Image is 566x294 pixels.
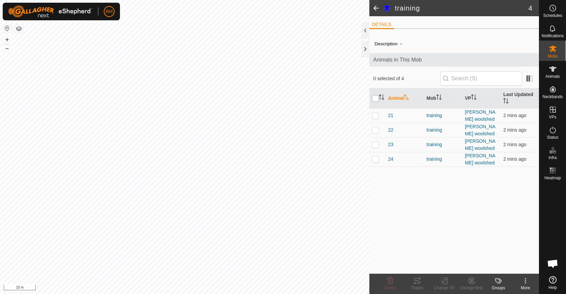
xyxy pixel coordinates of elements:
span: Heatmap [544,176,561,180]
p-sorticon: Activate to sort [436,95,442,101]
span: 23 Sept 2025, 4:23 pm [503,156,526,162]
p-sorticon: Activate to sort [503,99,509,105]
span: Notifications [542,34,564,38]
input: Search (S) [440,71,522,86]
div: training [426,156,460,163]
h2: training [395,4,528,12]
th: VP [462,88,501,109]
button: Reset Map [3,24,11,32]
span: Schedules [543,14,562,18]
span: 4 [528,3,532,13]
div: training [426,127,460,134]
span: 22 [388,127,394,134]
span: Mobs [548,54,558,58]
span: 24 [388,156,394,163]
p-sorticon: Activate to sort [471,95,476,101]
div: Tracks [404,285,431,291]
a: Help [539,273,566,292]
span: 23 Sept 2025, 4:23 pm [503,142,526,147]
th: Last Updated [500,88,539,109]
span: Neckbands [542,95,563,99]
span: Delete [385,286,396,290]
button: Map Layers [15,25,23,33]
a: [PERSON_NAME] woolshed [465,124,495,136]
a: [PERSON_NAME] woolshed [465,138,495,151]
span: Animals in This Mob [373,56,535,64]
img: Gallagher Logo [8,5,93,18]
div: Groups [485,285,512,291]
a: [PERSON_NAME] woolshed [465,109,495,122]
span: Status [547,135,558,139]
span: 23 [388,141,394,148]
span: 23 Sept 2025, 4:23 pm [503,127,526,133]
span: RH [106,8,113,15]
label: Description [375,41,398,46]
p-sorticon: Activate to sort [404,95,409,101]
span: 21 [388,112,394,119]
a: [PERSON_NAME] woolshed [465,153,495,165]
th: Mob [424,88,462,109]
div: training [426,141,460,148]
button: – [3,44,11,52]
span: Animals [545,74,560,78]
p-sorticon: Activate to sort [379,95,384,101]
span: VPs [549,115,556,119]
a: Privacy Policy [158,285,183,291]
li: DETAILS [369,21,394,29]
span: 0 selected of 4 [373,75,440,82]
a: Contact Us [191,285,211,291]
div: Change VP [431,285,458,291]
span: - [398,38,405,49]
button: + [3,36,11,44]
th: Animal [386,88,424,109]
div: training [426,112,460,119]
span: 23 Sept 2025, 4:23 pm [503,113,526,118]
div: Open chat [543,253,563,274]
span: Help [548,286,557,290]
div: Change Mob [458,285,485,291]
div: More [512,285,539,291]
span: Infra [548,156,557,160]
